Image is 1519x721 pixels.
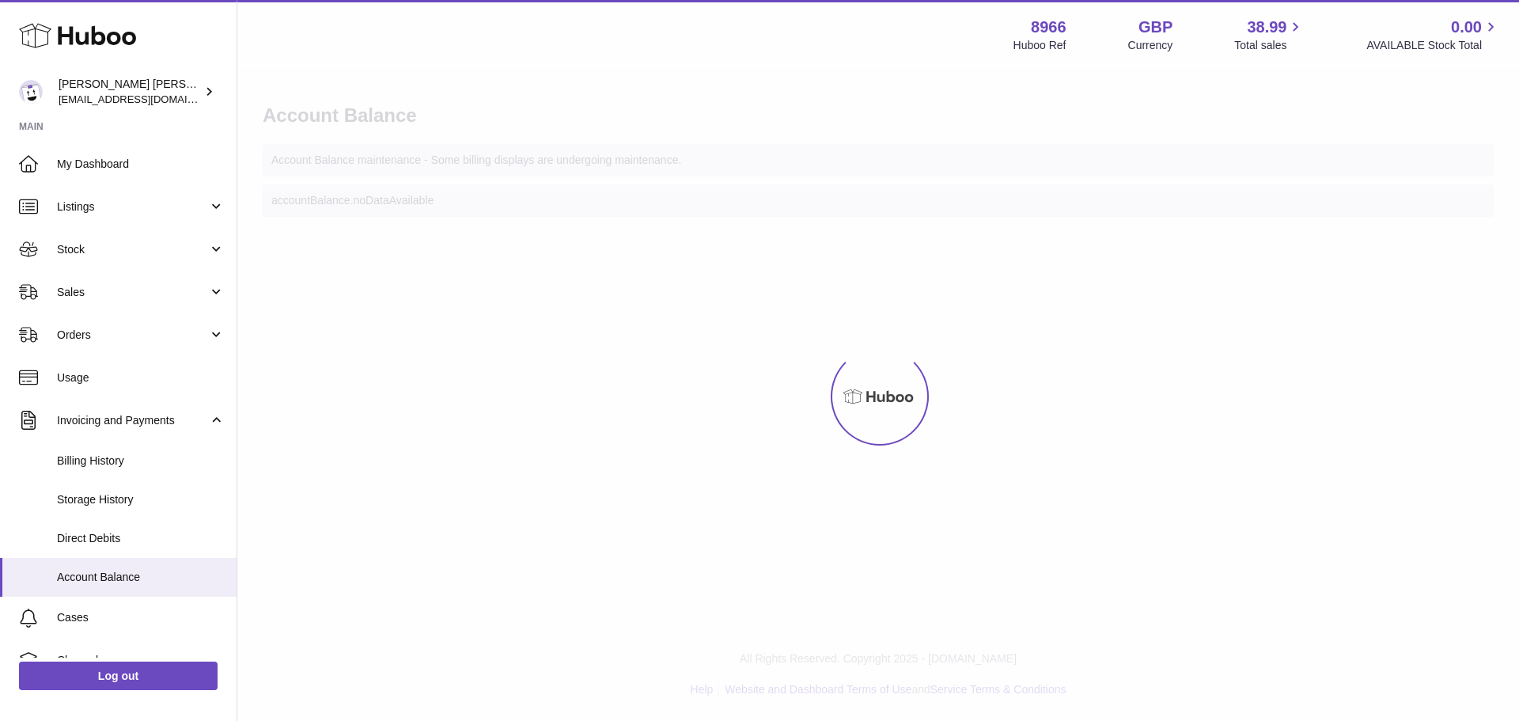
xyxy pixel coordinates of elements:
[59,93,233,105] span: [EMAIL_ADDRESS][DOMAIN_NAME]
[19,80,43,104] img: internalAdmin-8966@internal.huboo.com
[1247,17,1286,38] span: 38.99
[1031,17,1066,38] strong: 8966
[1366,38,1500,53] span: AVAILABLE Stock Total
[1138,17,1172,38] strong: GBP
[57,453,225,469] span: Billing History
[1451,17,1482,38] span: 0.00
[57,413,208,428] span: Invoicing and Payments
[57,492,225,507] span: Storage History
[57,199,208,214] span: Listings
[57,370,225,385] span: Usage
[1234,17,1305,53] a: 38.99 Total sales
[57,610,225,625] span: Cases
[1013,38,1066,53] div: Huboo Ref
[1366,17,1500,53] a: 0.00 AVAILABLE Stock Total
[57,157,225,172] span: My Dashboard
[19,662,218,690] a: Log out
[57,653,225,668] span: Channels
[57,531,225,546] span: Direct Debits
[1128,38,1173,53] div: Currency
[1234,38,1305,53] span: Total sales
[57,242,208,257] span: Stock
[57,328,208,343] span: Orders
[59,77,201,107] div: [PERSON_NAME] [PERSON_NAME]
[57,285,208,300] span: Sales
[57,570,225,585] span: Account Balance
